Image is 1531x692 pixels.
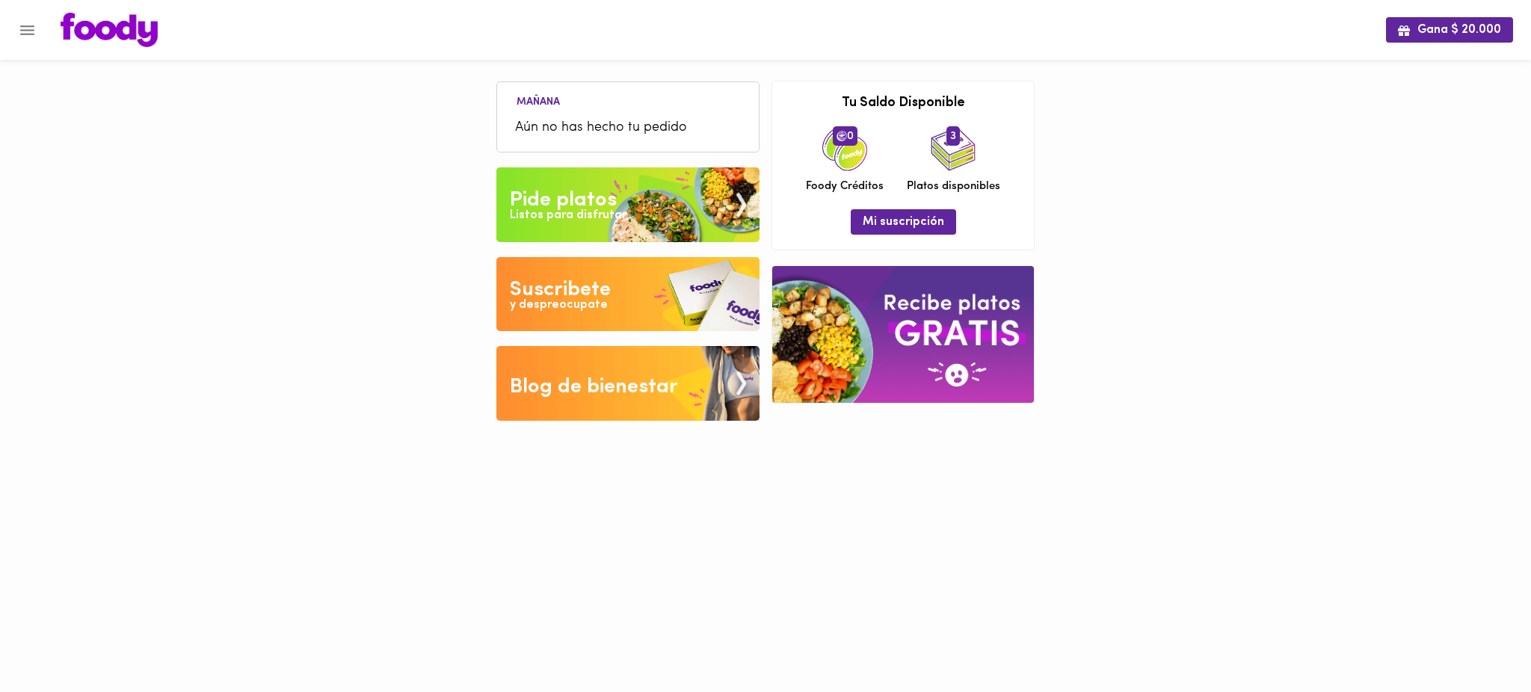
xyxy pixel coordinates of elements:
img: referral-banner.png [772,266,1034,403]
li: Mañana [505,93,572,108]
iframe: Messagebird Livechat Widget [1444,605,1516,677]
img: credits-package.png [822,126,867,171]
img: foody-creditos.png [837,131,847,141]
div: Pide platos [510,185,617,215]
img: Pide un Platos [496,167,760,242]
div: Blog de bienestar [510,372,678,402]
button: Mi suscripción [851,209,956,234]
button: Gana $ 20.000 [1386,17,1513,42]
img: Disfruta bajar de peso [496,257,760,332]
div: Suscribete [510,275,611,305]
span: Gana $ 20.000 [1398,23,1501,37]
span: Mi suscripción [863,215,944,229]
span: 3 [946,126,960,146]
img: icon_dishes.png [931,126,976,171]
img: logo.png [61,13,158,47]
div: Listos para disfrutar [510,207,626,224]
button: Menu [9,12,46,49]
div: y despreocupate [510,297,608,314]
span: Aún no has hecho tu pedido [515,118,741,138]
span: Platos disponibles [907,179,1000,194]
img: Blog de bienestar [496,346,760,421]
span: Foody Créditos [806,179,884,194]
span: 0 [833,126,857,146]
h3: Tu Saldo Disponible [783,96,1023,111]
